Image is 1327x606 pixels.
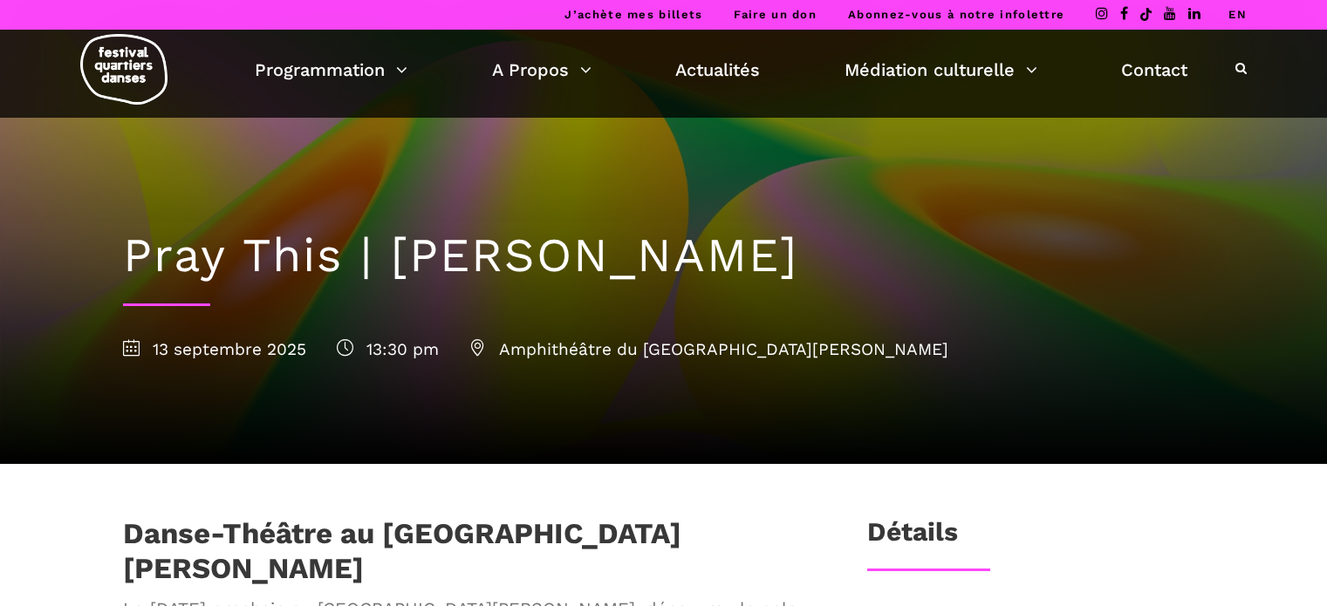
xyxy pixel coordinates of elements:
[1121,55,1187,85] a: Contact
[734,8,817,21] a: Faire un don
[80,34,168,105] img: logo-fqd-med
[845,55,1037,85] a: Médiation culturelle
[469,339,948,359] span: Amphithéâtre du [GEOGRAPHIC_DATA][PERSON_NAME]
[255,55,407,85] a: Programmation
[337,339,439,359] span: 13:30 pm
[492,55,592,85] a: A Propos
[123,339,306,359] span: 13 septembre 2025
[123,228,1205,284] h1: Pray This | [PERSON_NAME]
[675,55,760,85] a: Actualités
[123,516,811,585] h1: Danse-Théâtre au [GEOGRAPHIC_DATA][PERSON_NAME]
[1228,8,1247,21] a: EN
[564,8,702,21] a: J’achète mes billets
[867,516,958,560] h3: Détails
[848,8,1064,21] a: Abonnez-vous à notre infolettre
